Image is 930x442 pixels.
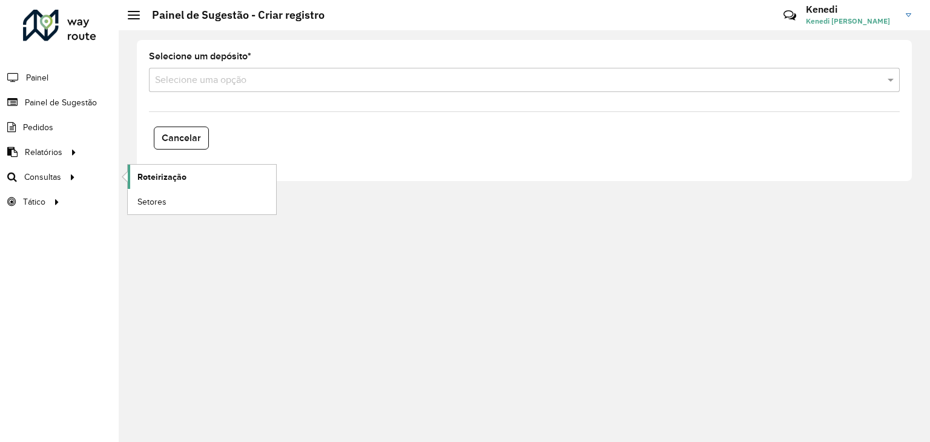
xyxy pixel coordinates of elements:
[140,8,325,22] h2: Painel de Sugestão - Criar registro
[25,146,62,159] span: Relatórios
[806,16,897,27] span: Kenedi [PERSON_NAME]
[149,49,251,64] label: Selecione um depósito
[806,4,897,15] h3: Kenedi
[154,127,209,150] button: Cancelar
[24,171,61,183] span: Consultas
[128,190,276,214] a: Setores
[25,96,97,109] span: Painel de Sugestão
[23,121,53,134] span: Pedidos
[128,165,276,189] a: Roteirização
[26,71,48,84] span: Painel
[137,171,186,183] span: Roteirização
[777,2,803,28] a: Contato Rápido
[137,196,167,208] span: Setores
[23,196,45,208] span: Tático
[162,133,201,143] span: Cancelar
